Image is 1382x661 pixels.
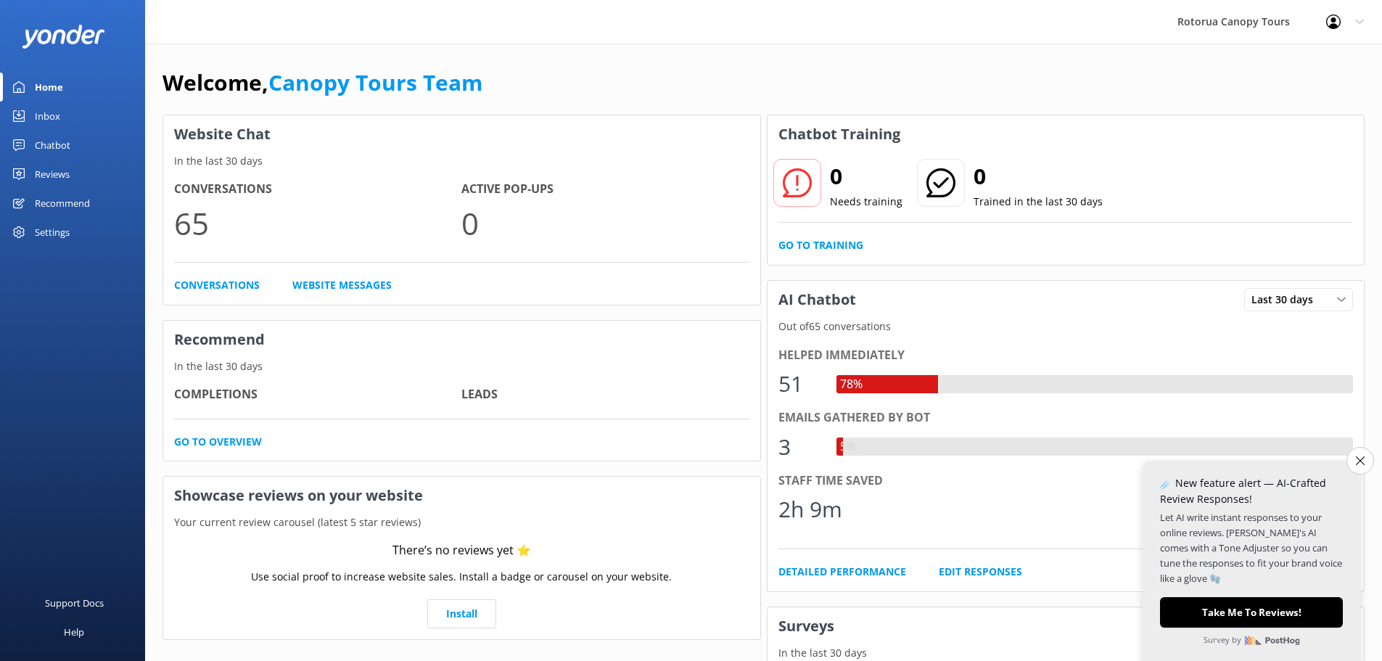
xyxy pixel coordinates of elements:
[174,385,461,404] h4: Completions
[35,160,70,189] div: Reviews
[251,569,672,585] p: Use social proof to increase website sales. Install a badge or carousel on your website.
[64,617,84,646] div: Help
[22,25,105,49] img: yonder-white-logo.png
[830,194,902,210] p: Needs training
[35,73,63,102] div: Home
[174,180,461,199] h4: Conversations
[461,180,749,199] h4: Active Pop-ups
[778,408,1354,427] div: Emails gathered by bot
[174,199,461,247] p: 65
[768,607,1365,645] h3: Surveys
[163,514,760,530] p: Your current review carousel (latest 5 star reviews)
[778,237,863,253] a: Go to Training
[974,159,1103,194] h2: 0
[778,430,822,464] div: 3
[35,131,70,160] div: Chatbot
[778,492,842,527] div: 2h 9m
[939,564,1022,580] a: Edit Responses
[35,218,70,247] div: Settings
[392,541,531,560] div: There’s no reviews yet ⭐
[768,281,867,319] h3: AI Chatbot
[974,194,1103,210] p: Trained in the last 30 days
[163,358,760,374] p: In the last 30 days
[45,588,104,617] div: Support Docs
[836,438,860,456] div: 5%
[768,115,911,153] h3: Chatbot Training
[778,346,1354,365] div: Helped immediately
[836,375,866,394] div: 78%
[174,277,260,293] a: Conversations
[461,385,749,404] h4: Leads
[268,67,482,97] a: Canopy Tours Team
[768,645,1365,661] p: In the last 30 days
[830,159,902,194] h2: 0
[35,189,90,218] div: Recommend
[461,199,749,247] p: 0
[778,472,1354,490] div: Staff time saved
[768,319,1365,334] p: Out of 65 conversations
[292,277,392,293] a: Website Messages
[163,321,760,358] h3: Recommend
[1251,292,1322,308] span: Last 30 days
[163,477,760,514] h3: Showcase reviews on your website
[35,102,60,131] div: Inbox
[778,366,822,401] div: 51
[427,599,496,628] a: Install
[163,153,760,169] p: In the last 30 days
[778,564,906,580] a: Detailed Performance
[163,65,482,100] h1: Welcome,
[174,434,262,450] a: Go to overview
[163,115,760,153] h3: Website Chat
